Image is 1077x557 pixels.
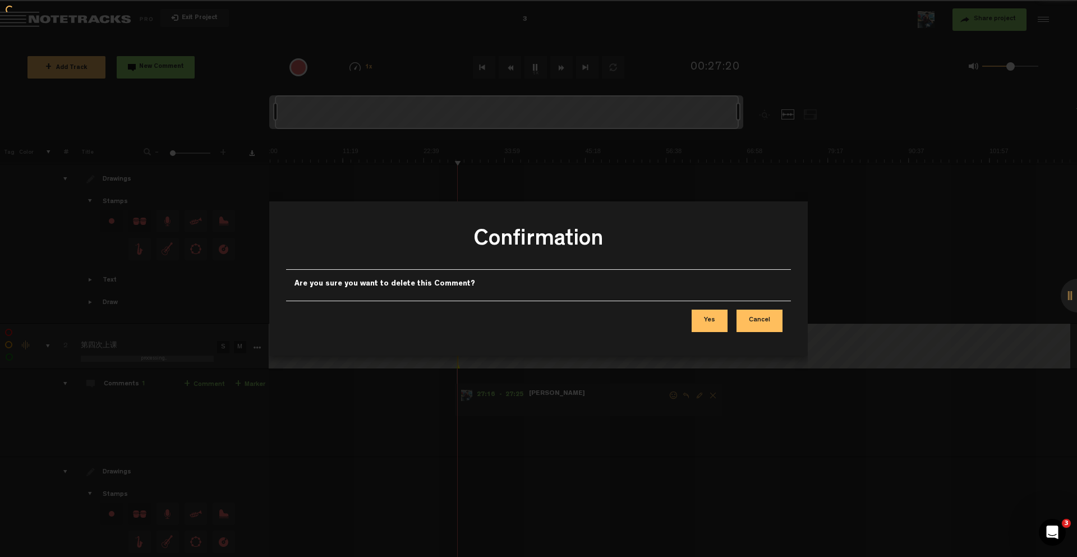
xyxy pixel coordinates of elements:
[737,310,783,332] button: Cancel
[1039,519,1066,546] iframe: Intercom live chat
[294,225,783,260] h3: Confirmation
[1062,519,1071,528] span: 3
[692,310,728,332] button: Yes
[294,278,475,289] label: Are you sure you want to delete this Comment?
